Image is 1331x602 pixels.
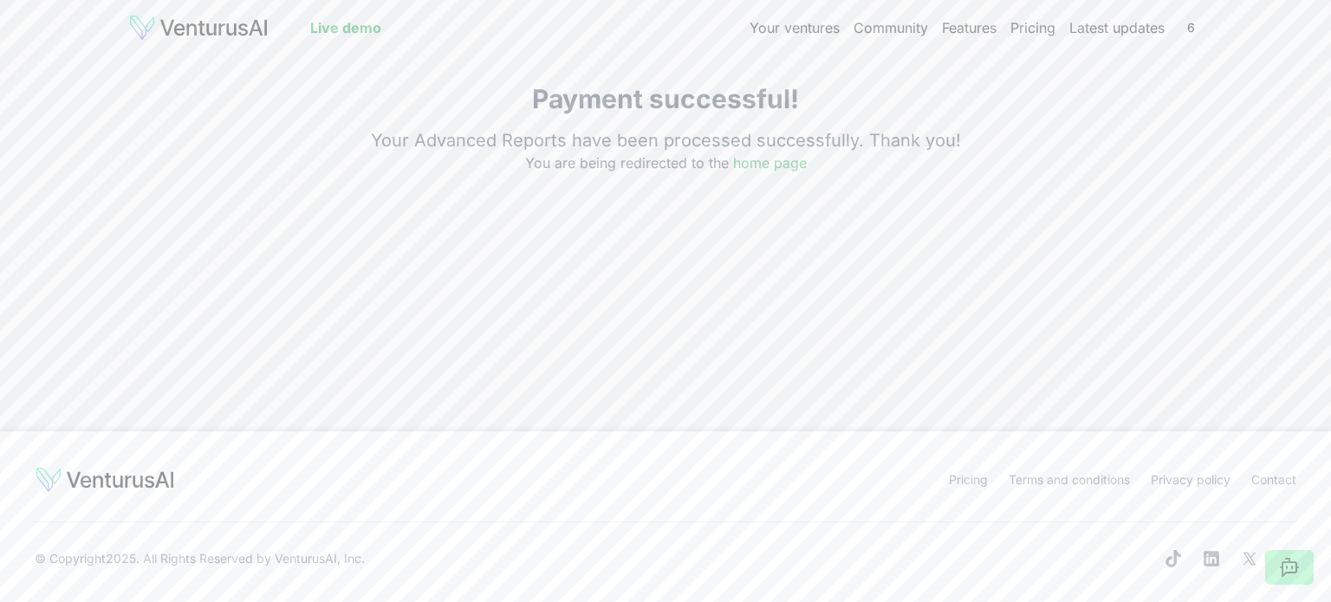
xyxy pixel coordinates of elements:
a: Your ventures [750,17,840,38]
a: Privacy policy [1151,472,1230,487]
a: Contact [1251,472,1296,487]
button: 6 [1178,16,1203,40]
a: Community [854,17,928,38]
a: Pricing [949,472,988,487]
span: You are being redirected to the [525,154,807,172]
h1: Payment successful! [371,83,961,114]
img: logo [35,466,175,494]
a: home page [733,154,807,172]
a: Terms and conditions [1009,472,1130,487]
a: Latest updates [1069,17,1165,38]
span: © Copyright 2025 . All Rights Reserved by . [35,550,365,567]
img: logo [128,14,269,42]
a: Pricing [1010,17,1055,38]
p: Your Advanced Reports have been processed successfully. Thank you! [371,128,961,152]
a: VenturusAI, Inc [275,551,361,566]
a: Features [942,17,997,38]
a: Live demo [310,17,381,38]
span: 6 [1177,14,1204,42]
